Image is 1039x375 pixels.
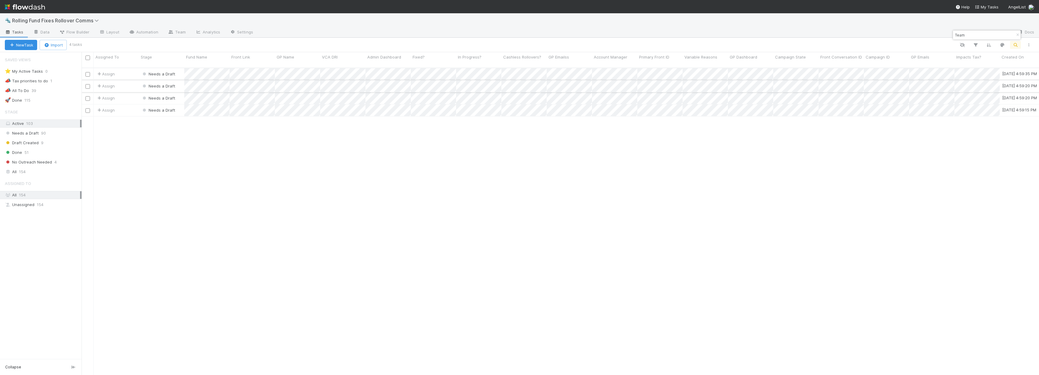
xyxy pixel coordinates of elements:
span: 1 [50,77,58,85]
a: Analytics [191,28,225,37]
span: 90 [41,129,46,137]
span: Done [5,149,22,156]
span: Needs a Draft [5,129,39,137]
input: Toggle All Rows Selected [85,56,90,60]
span: Needs a Draft [149,72,175,76]
div: All [5,168,80,176]
span: 📣 [5,88,11,93]
span: Assign [96,95,115,101]
div: All To Do [5,87,29,94]
span: 154 [19,168,26,176]
span: Impacts Tax? [956,54,981,60]
span: Needs a Draft [149,108,175,113]
input: Toggle Row Selected [85,84,90,89]
span: Draft Created [5,139,39,147]
span: 115 [24,97,37,104]
span: Campaign State [775,54,806,60]
input: Toggle Row Selected [85,72,90,77]
span: 🚀 [5,97,11,103]
span: GP Emailss [548,54,569,60]
div: Tax priorities to do [5,77,48,85]
span: GP Dashboard [730,54,757,60]
span: 0 [45,68,54,75]
span: Primary Front ID [639,54,669,60]
input: Search... [954,31,1014,39]
span: 154 [37,201,43,208]
span: Assign [96,71,115,77]
button: Import [40,40,67,50]
span: 154 [19,192,26,197]
span: Assigned To [95,54,119,60]
span: 📣 [5,78,11,83]
span: Assigned To [5,177,31,189]
span: AngelList [1008,5,1026,9]
span: Assign [96,107,115,113]
button: NewTask [5,40,37,50]
span: No Outreach Needed [5,158,52,166]
span: GP Name [277,54,294,60]
a: Layout [94,28,124,37]
span: Assign [96,83,115,89]
span: Flow Builder [59,29,89,35]
span: Admin Dashboard [367,54,401,60]
span: ⭐ [5,68,11,74]
div: Active [5,120,80,127]
span: 4 [54,158,57,166]
div: Done [5,97,22,104]
span: Account Manager [594,54,627,60]
div: All [5,191,80,199]
span: 103 [26,121,33,126]
span: Rolling Fund Fixes Rollover Comms [12,17,102,24]
span: Tasks [5,29,24,35]
span: Needs a Draft [149,84,175,88]
input: Toggle Row Selected [85,108,90,113]
a: Settings [225,28,258,37]
span: Front Link [231,54,250,60]
a: Data [28,28,54,37]
span: 51 [24,149,29,156]
span: Stage [5,106,18,118]
div: [DATE] 4:59:15 PM [1002,107,1036,113]
span: 🔩 [5,18,11,23]
span: Saved Views [5,54,31,66]
span: Cashless Rollovers? [503,54,541,60]
input: Toggle Row Selected [85,96,90,101]
span: Created On [1002,54,1024,60]
span: 9 [41,139,43,147]
img: logo-inverted-e16ddd16eac7371096b0.svg [5,2,45,12]
div: [DATE] 4:59:20 PM [1002,83,1037,89]
span: Fixed? [413,54,425,60]
a: Team [163,28,191,37]
a: Docs [1013,28,1039,37]
div: [DATE] 4:59:20 PM [1002,95,1037,101]
span: Front Conversation ID [820,54,862,60]
div: My Active Tasks [5,68,43,75]
span: Variable Reasons [684,54,717,60]
span: Fund Name [186,54,207,60]
div: Unassigned [5,201,80,208]
div: [DATE] 4:59:35 PM [1002,71,1037,77]
span: Needs a Draft [149,96,175,100]
span: My Tasks [975,5,999,9]
span: Collapse [5,364,21,370]
span: Stage [141,54,152,60]
span: GP Emails [911,54,929,60]
span: VCA DRI [322,54,338,60]
div: Help [955,4,970,10]
span: In Progress? [458,54,481,60]
span: 39 [31,87,42,94]
a: Automation [124,28,163,37]
span: Campaign ID [866,54,890,60]
small: 4 tasks [69,42,82,47]
img: avatar_e8864cf0-19e8-4fe1-83d1-96e6bcd27180.png [1028,4,1034,10]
